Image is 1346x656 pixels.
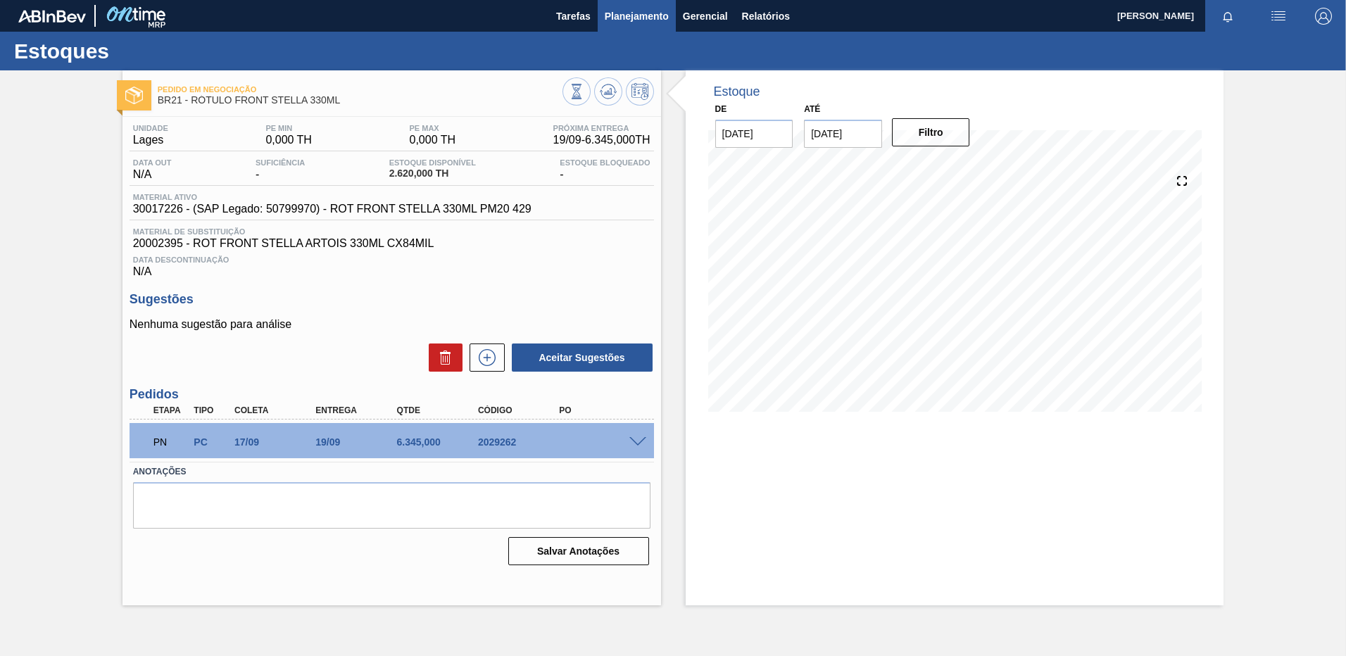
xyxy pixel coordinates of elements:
span: Suficiência [256,158,305,167]
div: Pedido em Negociação [150,427,192,458]
span: Gerencial [683,8,728,25]
span: Estoque Disponível [389,158,476,167]
span: Lages [133,134,168,146]
div: 6.345,000 [394,436,484,448]
img: userActions [1270,8,1287,25]
span: 20002395 - ROT FRONT STELLA ARTOIS 330ML CX84MIL [133,237,650,250]
span: Estoque Bloqueado [560,158,650,167]
span: Unidade [133,124,168,132]
div: N/A [130,250,654,278]
h3: Sugestões [130,292,654,307]
span: Pedido em Negociação [158,85,562,94]
div: 19/09/2025 [312,436,403,448]
div: Excluir Sugestões [422,343,463,372]
span: 2.620,000 TH [389,168,476,179]
div: PO [555,405,646,415]
button: Atualizar Gráfico [594,77,622,106]
span: Data out [133,158,172,167]
button: Filtro [892,118,970,146]
div: - [252,158,308,181]
span: 0,000 TH [265,134,312,146]
span: Relatórios [742,8,790,25]
div: N/A [130,158,175,181]
div: Aceitar Sugestões [505,342,654,373]
h3: Pedidos [130,387,654,402]
h1: Estoques [14,43,264,59]
div: Estoque [714,84,760,99]
span: Próxima Entrega [553,124,650,132]
button: Programar Estoque [626,77,654,106]
p: PN [153,436,189,448]
span: PE MIN [265,124,312,132]
span: 0,000 TH [409,134,455,146]
span: Material ativo [133,193,532,201]
span: 19/09 - 6.345,000 TH [553,134,650,146]
div: Nova sugestão [463,343,505,372]
label: Até [804,104,820,114]
div: Entrega [312,405,403,415]
div: Pedido de Compra [190,436,232,448]
img: Ícone [125,87,143,104]
input: dd/mm/yyyy [715,120,793,148]
label: De [715,104,727,114]
div: 2029262 [474,436,565,448]
span: Tarefas [556,8,591,25]
div: 17/09/2025 [231,436,322,448]
img: Logout [1315,8,1332,25]
button: Aceitar Sugestões [512,343,653,372]
div: - [556,158,653,181]
label: Anotações [133,462,650,482]
div: Tipo [190,405,232,415]
span: 30017226 - (SAP Legado: 50799970) - ROT FRONT STELLA 330ML PM20 429 [133,203,532,215]
div: Coleta [231,405,322,415]
img: TNhmsLtSVTkK8tSr43FrP2fwEKptu5GPRR3wAAAABJRU5ErkJggg== [18,10,86,23]
button: Notificações [1205,6,1250,26]
span: Planejamento [605,8,669,25]
button: Salvar Anotações [508,537,649,565]
span: Material de Substituição [133,227,650,236]
span: PE MAX [409,124,455,132]
span: BR21 - RÓTULO FRONT STELLA 330ML [158,95,562,106]
button: Visão Geral dos Estoques [562,77,591,106]
input: dd/mm/yyyy [804,120,882,148]
p: Nenhuma sugestão para análise [130,318,654,331]
div: Qtde [394,405,484,415]
span: Data Descontinuação [133,256,650,264]
div: Etapa [150,405,192,415]
div: Código [474,405,565,415]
